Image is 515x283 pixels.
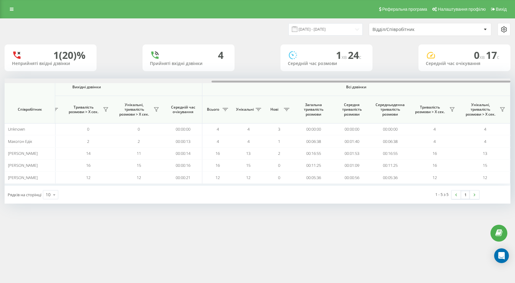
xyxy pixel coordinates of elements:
[483,175,487,180] span: 12
[220,85,492,90] span: Всі дзвінки
[371,123,409,135] td: 00:00:00
[278,175,280,180] span: 0
[8,163,38,168] span: [PERSON_NAME]
[484,139,486,144] span: 4
[46,192,51,198] div: 10
[216,151,220,156] span: 16
[474,48,486,62] span: 0
[433,151,437,156] span: 16
[433,139,436,144] span: 4
[463,102,498,117] span: Унікальні, тривалість розмови > Х сек.
[205,107,221,112] span: Всього
[278,151,280,156] span: 2
[294,123,333,135] td: 00:00:00
[438,7,486,12] span: Налаштування профілю
[359,54,361,60] span: c
[294,171,333,183] td: 00:05:36
[371,171,409,183] td: 00:05:36
[294,147,333,159] td: 00:16:55
[217,126,219,132] span: 4
[12,61,89,66] div: Неприйняті вхідні дзвінки
[116,102,152,117] span: Унікальні, тривалість розмови > Х сек.
[348,48,361,62] span: 24
[246,175,250,180] span: 12
[137,151,141,156] span: 11
[486,48,499,62] span: 17
[8,139,32,144] span: Макогон Едік
[278,139,280,144] span: 1
[433,175,437,180] span: 12
[164,123,202,135] td: 00:00:00
[216,163,220,168] span: 16
[138,139,140,144] span: 2
[137,175,141,180] span: 12
[216,175,220,180] span: 12
[333,123,371,135] td: 00:00:00
[246,151,250,156] span: 13
[333,171,371,183] td: 00:00:56
[246,163,250,168] span: 15
[337,102,366,117] span: Середня тривалість розмови
[247,139,250,144] span: 4
[479,54,486,60] span: хв
[8,175,38,180] span: [PERSON_NAME]
[87,139,89,144] span: 2
[371,147,409,159] td: 00:16:55
[66,105,101,114] span: Тривалість розмови > Х сек.
[333,135,371,147] td: 00:01:40
[376,102,405,117] span: Середньоденна тривалість розмови
[382,7,427,12] span: Реферальна програма
[8,126,25,132] span: Unknown
[86,151,90,156] span: 14
[433,163,437,168] span: 16
[138,126,140,132] span: 0
[371,159,409,171] td: 00:11:25
[169,105,197,114] span: Середній час очікування
[461,190,470,199] a: 1
[278,126,280,132] span: 3
[341,54,348,60] span: хв
[164,147,202,159] td: 00:00:14
[336,48,348,62] span: 1
[164,135,202,147] td: 00:00:13
[494,248,509,263] div: Open Intercom Messenger
[218,49,223,61] div: 4
[278,163,280,168] span: 0
[497,54,499,60] span: c
[236,107,254,112] span: Унікальні
[294,159,333,171] td: 00:11:25
[217,139,219,144] span: 4
[267,107,282,112] span: Нові
[86,175,90,180] span: 12
[412,105,448,114] span: Тривалість розмови > Х сек.
[435,191,448,197] div: 1 - 5 з 5
[484,126,486,132] span: 4
[371,135,409,147] td: 00:06:38
[8,151,38,156] span: [PERSON_NAME]
[53,49,86,61] div: 1 (20)%
[247,126,250,132] span: 4
[426,61,503,66] div: Середній час очікування
[150,61,227,66] div: Прийняті вхідні дзвінки
[483,163,487,168] span: 15
[8,192,41,197] span: Рядків на сторінці
[87,126,89,132] span: 0
[86,163,90,168] span: 16
[294,135,333,147] td: 00:06:38
[496,7,507,12] span: Вихід
[137,163,141,168] span: 15
[333,159,371,171] td: 00:01:09
[433,126,436,132] span: 4
[164,159,202,171] td: 00:00:16
[288,61,365,66] div: Середній час розмови
[299,102,328,117] span: Загальна тривалість розмови
[10,107,50,112] span: Співробітник
[164,171,202,183] td: 00:00:21
[372,27,446,32] div: Відділ/Співробітник
[483,151,487,156] span: 13
[333,147,371,159] td: 00:01:53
